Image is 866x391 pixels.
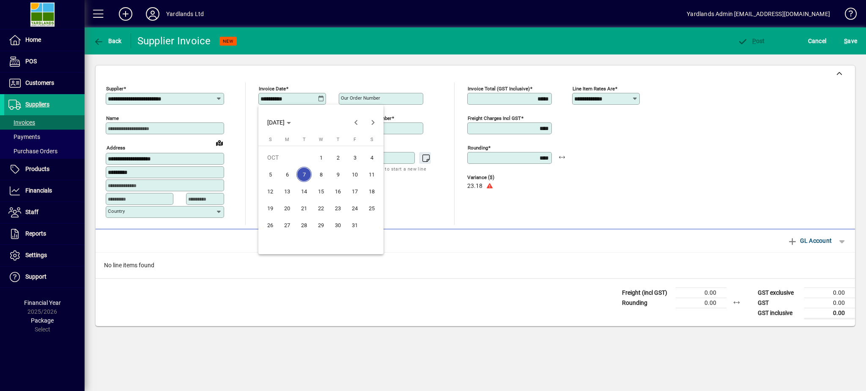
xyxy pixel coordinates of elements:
button: Fri Oct 17 2025 [346,183,363,200]
span: M [285,137,289,142]
button: Fri Oct 31 2025 [346,217,363,234]
span: 18 [364,184,379,199]
span: 11 [364,167,379,182]
span: T [303,137,306,142]
span: 25 [364,201,379,216]
button: Fri Oct 24 2025 [346,200,363,217]
span: 7 [296,167,312,182]
button: Tue Oct 14 2025 [296,183,312,200]
span: F [354,137,356,142]
span: 12 [263,184,278,199]
button: Mon Oct 06 2025 [279,166,296,183]
span: [DATE] [267,119,285,126]
span: 4 [364,150,379,165]
button: Sat Oct 11 2025 [363,166,380,183]
span: 2 [330,150,345,165]
button: Wed Oct 29 2025 [312,217,329,234]
button: Mon Oct 27 2025 [279,217,296,234]
span: 22 [313,201,329,216]
span: 26 [263,217,278,233]
span: 8 [313,167,329,182]
button: Mon Oct 13 2025 [279,183,296,200]
button: Thu Oct 16 2025 [329,183,346,200]
span: S [269,137,272,142]
span: 16 [330,184,345,199]
button: Wed Oct 01 2025 [312,149,329,166]
span: 3 [347,150,362,165]
button: Sat Oct 04 2025 [363,149,380,166]
span: 9 [330,167,345,182]
button: Tue Oct 28 2025 [296,217,312,234]
span: 5 [263,167,278,182]
span: 6 [280,167,295,182]
button: Sun Oct 12 2025 [262,183,279,200]
button: Thu Oct 09 2025 [329,166,346,183]
span: 28 [296,217,312,233]
button: Sat Oct 25 2025 [363,200,380,217]
button: Tue Oct 07 2025 [296,166,312,183]
span: 14 [296,184,312,199]
span: 31 [347,217,362,233]
button: Previous month [348,114,364,131]
span: 24 [347,201,362,216]
span: 13 [280,184,295,199]
button: Choose month and year [264,115,294,130]
span: S [370,137,373,142]
button: Sat Oct 18 2025 [363,183,380,200]
button: Wed Oct 08 2025 [312,166,329,183]
button: Sun Oct 19 2025 [262,200,279,217]
span: 21 [296,201,312,216]
button: Thu Oct 23 2025 [329,200,346,217]
span: 27 [280,217,295,233]
button: Tue Oct 21 2025 [296,200,312,217]
span: 15 [313,184,329,199]
button: Next month [364,114,381,131]
button: Thu Oct 30 2025 [329,217,346,234]
button: Thu Oct 02 2025 [329,149,346,166]
button: Mon Oct 20 2025 [279,200,296,217]
span: 1 [313,150,329,165]
button: Wed Oct 22 2025 [312,200,329,217]
button: Fri Oct 03 2025 [346,149,363,166]
span: 23 [330,201,345,216]
button: Fri Oct 10 2025 [346,166,363,183]
span: 29 [313,217,329,233]
button: Sun Oct 26 2025 [262,217,279,234]
span: 17 [347,184,362,199]
span: 30 [330,217,345,233]
span: 10 [347,167,362,182]
span: 19 [263,201,278,216]
span: W [319,137,323,142]
span: T [337,137,340,142]
button: Sun Oct 05 2025 [262,166,279,183]
button: Wed Oct 15 2025 [312,183,329,200]
span: 20 [280,201,295,216]
td: OCT [262,149,312,166]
